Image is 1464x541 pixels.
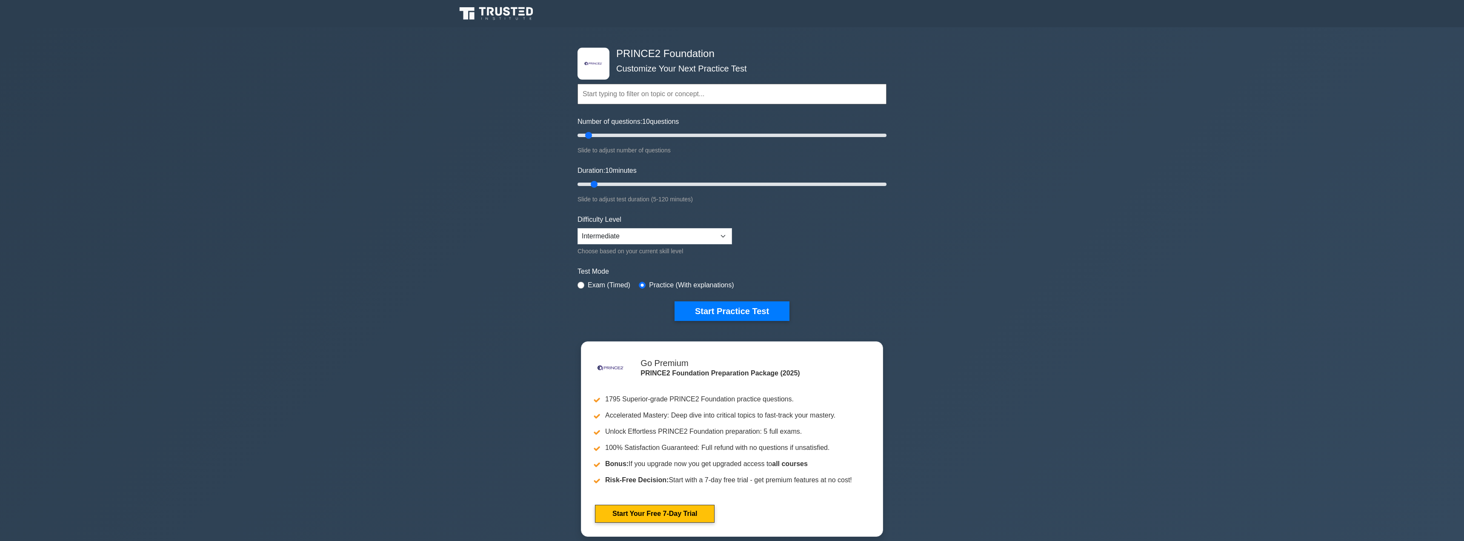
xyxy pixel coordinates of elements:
[578,117,679,127] label: Number of questions: questions
[578,145,886,155] div: Slide to adjust number of questions
[605,167,613,174] span: 10
[578,84,886,104] input: Start typing to filter on topic or concept...
[595,505,715,523] a: Start Your Free 7-Day Trial
[578,166,637,176] label: Duration: minutes
[578,215,621,225] label: Difficulty Level
[588,280,630,290] label: Exam (Timed)
[642,118,650,125] span: 10
[649,280,734,290] label: Practice (With explanations)
[613,48,845,60] h4: PRINCE2 Foundation
[578,266,886,277] label: Test Mode
[675,301,789,321] button: Start Practice Test
[578,246,732,256] div: Choose based on your current skill level
[578,194,886,204] div: Slide to adjust test duration (5-120 minutes)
